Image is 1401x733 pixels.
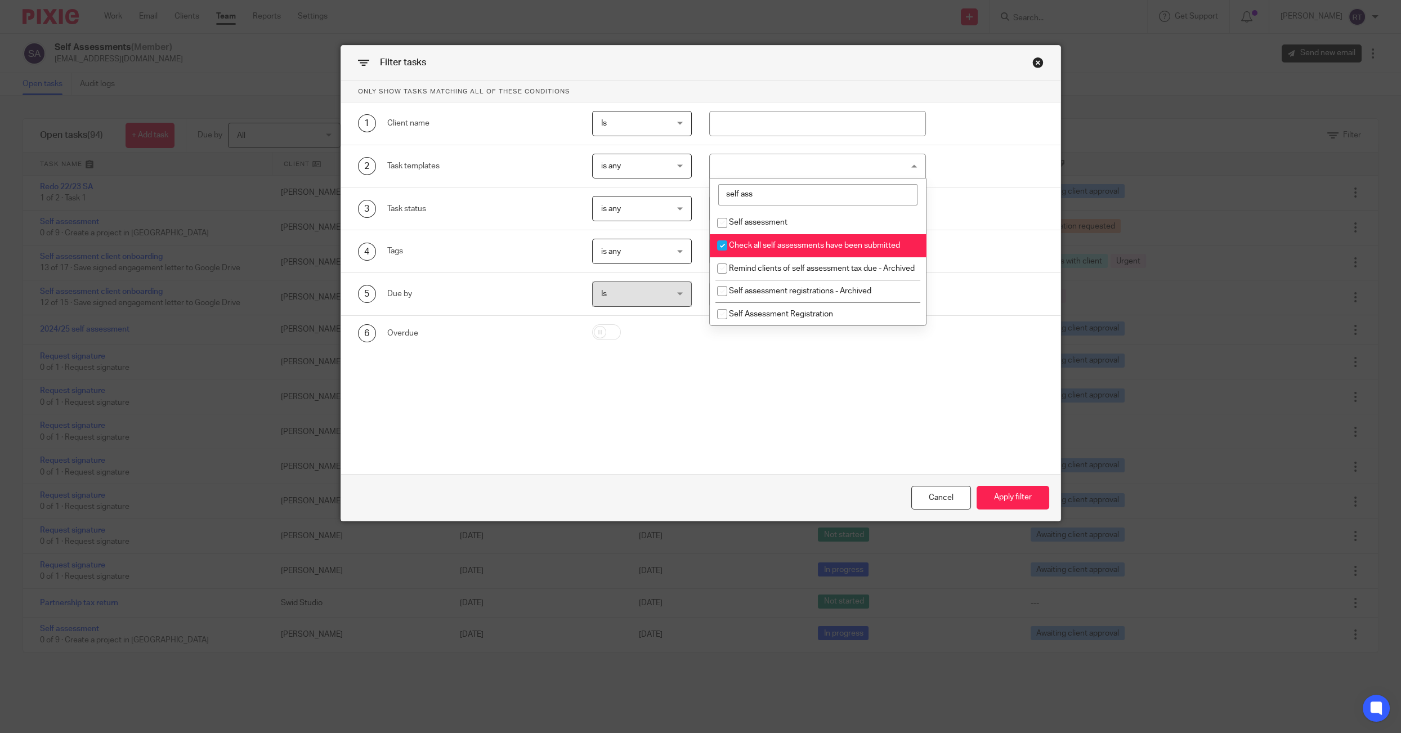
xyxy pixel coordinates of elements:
[601,162,621,170] span: is any
[718,184,917,205] input: Search options...
[729,310,833,318] span: Self Assessment Registration
[601,248,621,256] span: is any
[387,245,575,257] div: Tags
[358,324,376,342] div: 6
[729,218,787,226] span: Self assessment
[387,288,575,300] div: Due by
[387,118,575,129] div: Client name
[358,200,376,218] div: 3
[601,205,621,213] span: is any
[977,486,1049,510] button: Apply filter
[729,287,871,295] span: Self assessment registrations - Archived
[729,265,915,272] span: Remind clients of self assessment tax due - Archived
[387,203,575,214] div: Task status
[358,243,376,261] div: 4
[1032,57,1044,68] div: Close this dialog window
[601,290,607,298] span: Is
[387,328,575,339] div: Overdue
[341,81,1060,102] p: Only show tasks matching all of these conditions
[380,58,426,67] span: Filter tasks
[358,285,376,303] div: 5
[729,242,900,249] span: Check all self assessments have been submitted
[911,486,971,510] div: Close this dialog window
[601,119,607,127] span: Is
[387,160,575,172] div: Task templates
[358,114,376,132] div: 1
[358,157,376,175] div: 2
